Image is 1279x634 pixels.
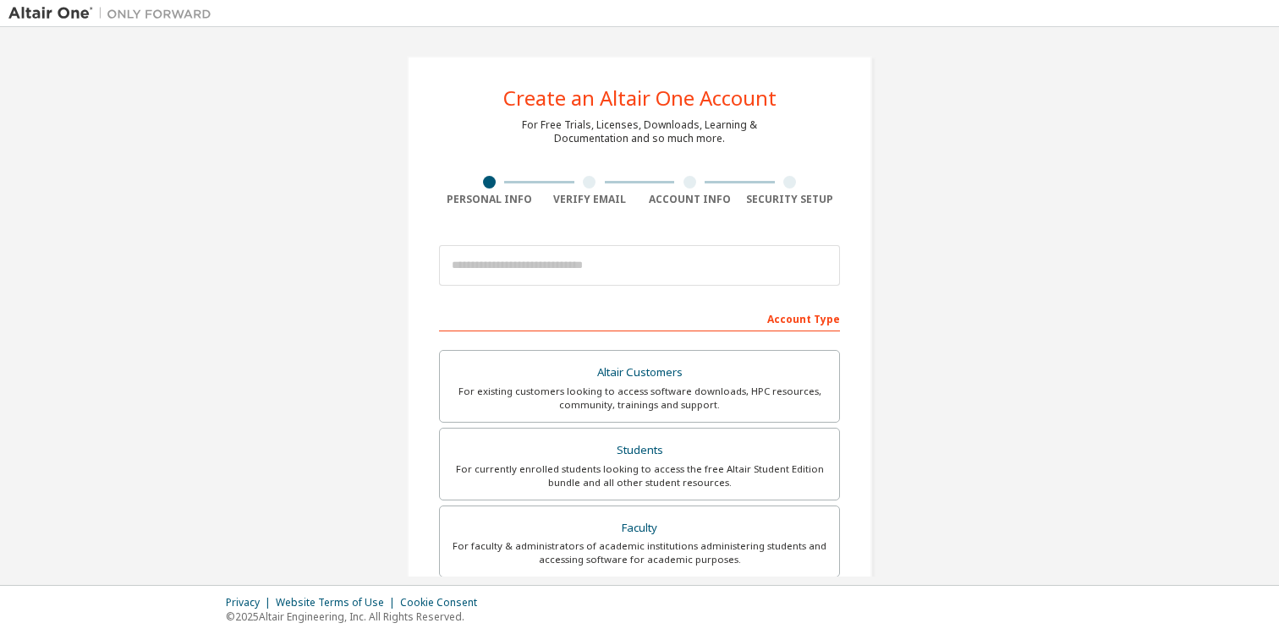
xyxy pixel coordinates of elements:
[400,596,487,609] div: Cookie Consent
[503,88,777,108] div: Create an Altair One Account
[450,361,829,385] div: Altair Customers
[450,462,829,489] div: For currently enrolled students looking to access the free Altair Student Edition bundle and all ...
[450,539,829,566] div: For faculty & administrators of academic institutions administering students and accessing softwa...
[8,5,220,22] img: Altair One
[226,596,276,609] div: Privacy
[439,193,540,206] div: Personal Info
[450,439,829,462] div: Students
[740,193,841,206] div: Security Setup
[450,385,829,412] div: For existing customers looking to access software downloads, HPC resources, community, trainings ...
[540,193,640,206] div: Verify Email
[276,596,400,609] div: Website Terms of Use
[439,304,840,331] div: Account Type
[226,609,487,624] p: © 2025 Altair Engineering, Inc. All Rights Reserved.
[450,516,829,540] div: Faculty
[639,193,740,206] div: Account Info
[522,118,757,145] div: For Free Trials, Licenses, Downloads, Learning & Documentation and so much more.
